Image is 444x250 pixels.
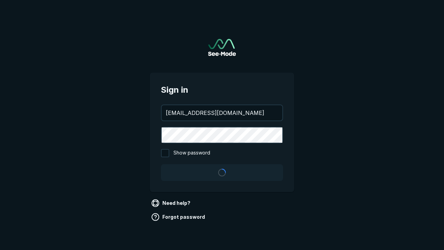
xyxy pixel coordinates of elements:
a: Forgot password [150,211,208,223]
img: See-Mode Logo [208,39,236,56]
a: Need help? [150,198,193,209]
span: Sign in [161,84,283,96]
span: Show password [173,149,210,157]
input: your@email.com [162,105,282,120]
a: Go to sign in [208,39,236,56]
